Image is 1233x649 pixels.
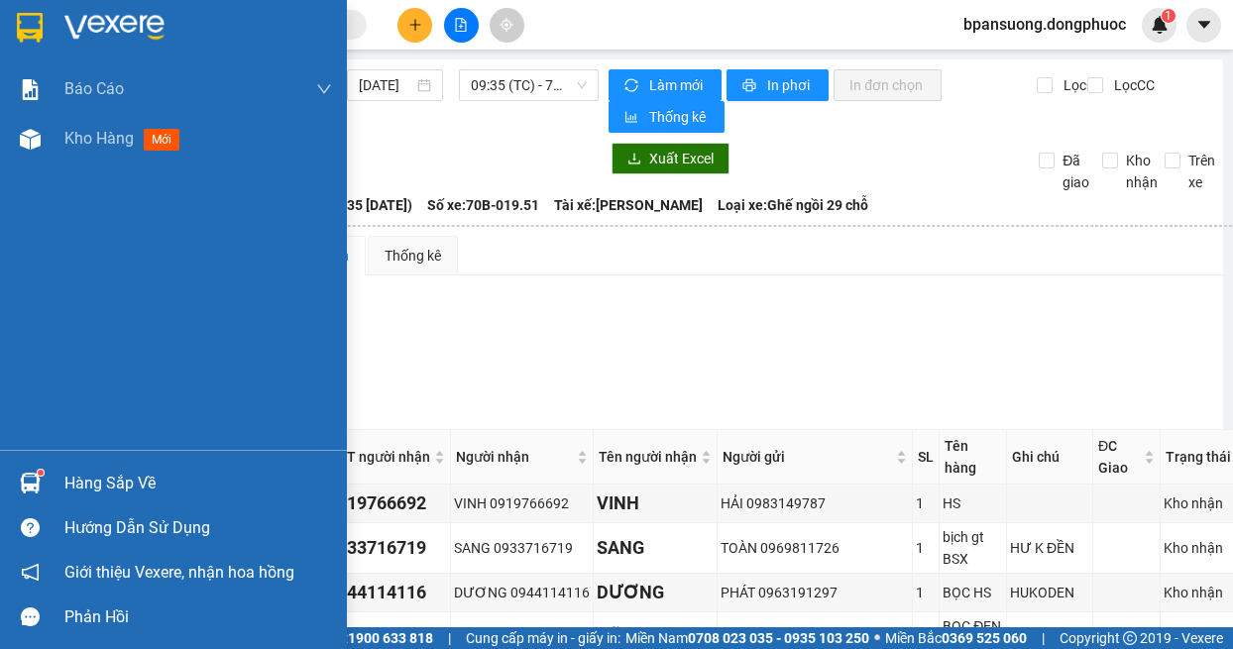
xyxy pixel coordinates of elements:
div: 1 [916,626,936,648]
span: Kho nhận [1118,150,1166,193]
span: download [627,152,641,167]
span: file-add [454,18,468,32]
strong: 1900 633 818 [348,630,433,646]
span: Làm mới [649,74,706,96]
span: sync [624,78,641,94]
span: Đã giao [1055,150,1097,193]
div: 0933716719 [327,534,447,562]
span: Trên xe [1180,150,1223,193]
div: Hàng sắp về [64,469,332,498]
img: logo-vxr [17,13,43,43]
div: Hướng dẫn sử dụng [64,513,332,543]
span: 09:35 (TC) - 70B-019.51 [471,70,588,100]
span: copyright [1123,631,1137,645]
span: Miền Nam [625,627,869,649]
span: In phơi [767,74,813,96]
td: 0933716719 [324,523,451,574]
div: Phản hồi [64,602,332,632]
div: DƯƠNG [597,579,714,606]
img: icon-new-feature [1151,16,1169,34]
div: DŨ 0339025144 [454,626,590,648]
span: Báo cáo [64,76,124,101]
div: 1 [916,492,936,514]
div: HUKODEN [1010,582,1089,603]
span: Trạng thái [1166,446,1231,468]
button: file-add [444,8,479,43]
button: In đơn chọn [834,69,942,101]
img: warehouse-icon [20,129,41,150]
span: Tài xế: [PERSON_NAME] [554,194,703,216]
span: plus [408,18,422,32]
img: warehouse-icon [20,473,41,493]
th: Ghi chú [1007,430,1093,485]
button: printerIn phơi [727,69,829,101]
div: VINH [597,489,714,517]
span: down [316,81,332,97]
span: ⚪️ [874,634,880,642]
div: SANG 0933716719 [454,537,590,559]
span: Thống kê [649,106,709,128]
div: 1 [916,537,936,559]
button: syncLàm mới [609,69,722,101]
span: Cung cấp máy in - giấy in: [466,627,620,649]
div: Thống kê [385,245,441,267]
td: SANG [594,523,718,574]
div: PHÁT 0963191297 [721,582,909,603]
div: 0919766692 [327,489,447,517]
span: question-circle [21,518,40,537]
span: ĐC Giao [1098,435,1140,479]
div: 1 [916,582,936,603]
div: TOÀN 0969811726 [721,537,909,559]
button: bar-chartThống kê [609,101,725,133]
button: aim [490,8,524,43]
div: BẢO 0966632222 [721,626,909,648]
span: 1 [1165,9,1172,23]
span: printer [742,78,759,94]
sup: 1 [1162,9,1176,23]
div: bịch gt BSX [943,526,1003,570]
td: DƯƠNG [594,574,718,612]
button: caret-down [1186,8,1221,43]
span: Loại xe: Ghế ngồi 29 chỗ [718,194,868,216]
span: message [21,607,40,626]
span: Người gửi [723,446,892,468]
div: HẢI 0983149787 [721,492,909,514]
span: Lọc CC [1106,74,1158,96]
div: SANG [597,534,714,562]
span: notification [21,563,40,582]
span: bar-chart [624,110,641,126]
div: hkd [1010,626,1089,648]
span: mới [144,129,179,151]
span: Xuất Excel [649,148,714,169]
td: 0919766692 [324,485,451,523]
div: 0944114116 [327,579,447,606]
span: Giới thiệu Vexere, nhận hoa hồng [64,560,294,585]
span: Tên người nhận [599,446,697,468]
td: 0944114116 [324,574,451,612]
th: Tên hàng [940,430,1007,485]
span: Lọc CR [1056,74,1107,96]
div: HS [943,492,1003,514]
th: SL [913,430,940,485]
span: | [448,627,451,649]
div: DƯƠNG 0944114116 [454,582,590,603]
span: bpansuong.dongphuoc [948,12,1142,37]
span: aim [500,18,513,32]
sup: 1 [38,470,44,476]
span: Số xe: 70B-019.51 [427,194,539,216]
button: downloadXuất Excel [612,143,729,174]
input: 13/08/2025 [359,74,413,96]
td: VINH [594,485,718,523]
div: BỌC HS [943,582,1003,603]
span: Người nhận [456,446,573,468]
img: solution-icon [20,79,41,100]
span: | [1042,627,1045,649]
strong: 0369 525 060 [942,630,1027,646]
div: HƯ K ĐỀN [1010,537,1089,559]
button: plus [397,8,432,43]
span: Miền Bắc [885,627,1027,649]
div: VINH 0919766692 [454,492,590,514]
span: Kho hàng [64,129,134,148]
span: SĐT người nhận [329,446,430,468]
span: caret-down [1195,16,1213,34]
